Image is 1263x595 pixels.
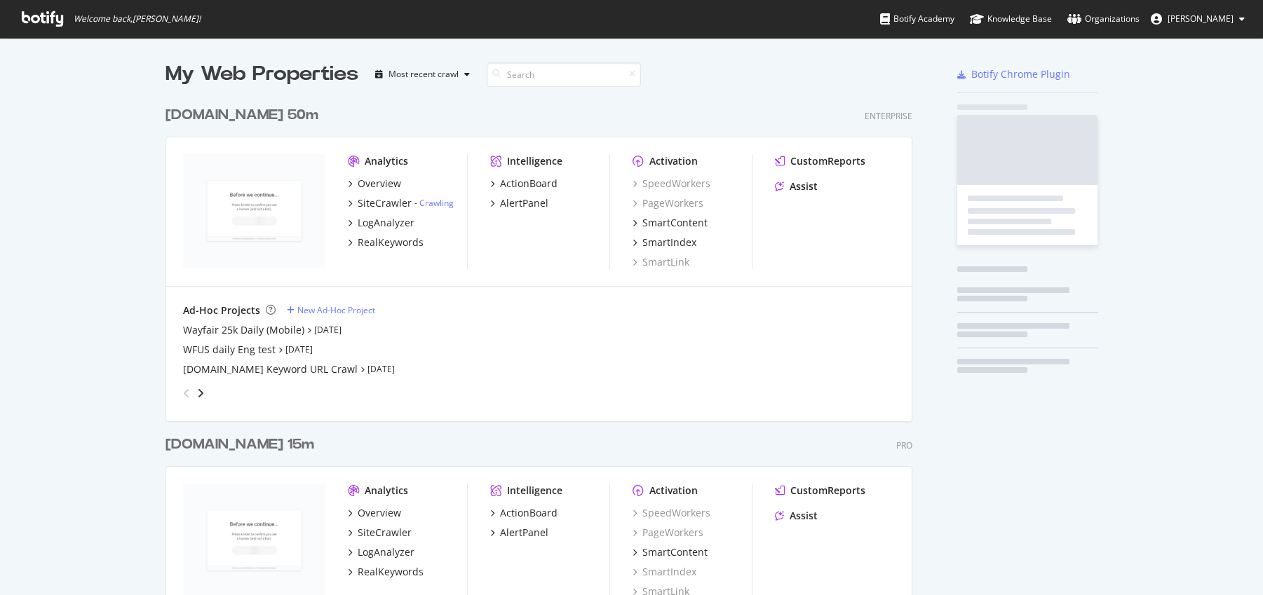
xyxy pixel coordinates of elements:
[365,154,408,168] div: Analytics
[358,565,424,579] div: RealKeywords
[642,216,708,230] div: SmartContent
[358,506,401,520] div: Overview
[633,545,708,559] a: SmartContent
[880,12,954,26] div: Botify Academy
[642,545,708,559] div: SmartContent
[348,216,414,230] a: LogAnalyzer
[287,304,375,316] a: New Ad-Hoc Project
[1067,12,1140,26] div: Organizations
[166,105,318,125] div: [DOMAIN_NAME] 50m
[633,235,696,249] a: SmartIndex
[389,70,459,78] div: Most recent crawl
[957,67,1070,81] a: Botify Chrome Plugin
[196,386,205,400] div: angle-right
[507,154,562,168] div: Intelligence
[348,545,414,559] a: LogAnalyzer
[358,196,412,210] div: SiteCrawler
[971,67,1070,81] div: Botify Chrome Plugin
[649,484,698,498] div: Activation
[500,196,548,210] div: AlertPanel
[790,484,865,498] div: CustomReports
[314,324,342,336] a: [DATE]
[487,62,641,87] input: Search
[166,105,324,125] a: [DOMAIN_NAME] 50m
[633,526,703,540] a: PageWorkers
[970,12,1052,26] div: Knowledge Base
[419,197,454,209] a: Crawling
[183,303,260,317] div: Ad-Hoc Projects
[358,526,412,540] div: SiteCrawler
[790,509,818,523] div: Assist
[633,216,708,230] a: SmartContent
[348,526,412,540] a: SiteCrawler
[865,110,912,122] div: Enterprise
[348,177,401,191] a: Overview
[166,60,358,88] div: My Web Properties
[633,506,710,520] a: SpeedWorkers
[74,13,201,25] span: Welcome back, [PERSON_NAME] !
[183,323,304,337] a: Wayfair 25k Daily (Mobile)
[490,526,548,540] a: AlertPanel
[633,196,703,210] a: PageWorkers
[177,382,196,404] div: angle-left
[500,506,558,520] div: ActionBoard
[1140,8,1256,30] button: [PERSON_NAME]
[358,235,424,249] div: RealKeywords
[285,343,313,355] a: [DATE]
[790,154,865,168] div: CustomReports
[414,197,454,209] div: -
[358,177,401,191] div: Overview
[775,509,818,523] a: Assist
[896,439,912,451] div: Pro
[790,179,818,193] div: Assist
[507,484,562,498] div: Intelligence
[358,545,414,559] div: LogAnalyzer
[642,235,696,249] div: SmartIndex
[490,177,558,191] a: ActionBoard
[297,304,375,316] div: New Ad-Hoc Project
[348,506,401,520] a: Overview
[183,343,276,357] a: WFUS daily Eng test
[775,484,865,498] a: CustomReports
[365,484,408,498] div: Analytics
[370,63,475,86] button: Most recent crawl
[348,235,424,249] a: RealKeywords
[500,526,548,540] div: AlertPanel
[348,565,424,579] a: RealKeywords
[348,196,454,210] a: SiteCrawler- Crawling
[633,177,710,191] a: SpeedWorkers
[1168,13,1234,25] span: Stefan Pioso
[367,363,395,375] a: [DATE]
[775,154,865,168] a: CustomReports
[183,362,358,376] a: [DOMAIN_NAME] Keyword URL Crawl
[358,216,414,230] div: LogAnalyzer
[166,435,314,455] div: [DOMAIN_NAME] 15m
[633,565,696,579] a: SmartIndex
[775,179,818,193] a: Assist
[183,154,325,268] img: www.wayfair.com
[500,177,558,191] div: ActionBoard
[649,154,698,168] div: Activation
[490,506,558,520] a: ActionBoard
[633,255,689,269] a: SmartLink
[166,435,320,455] a: [DOMAIN_NAME] 15m
[490,196,548,210] a: AlertPanel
